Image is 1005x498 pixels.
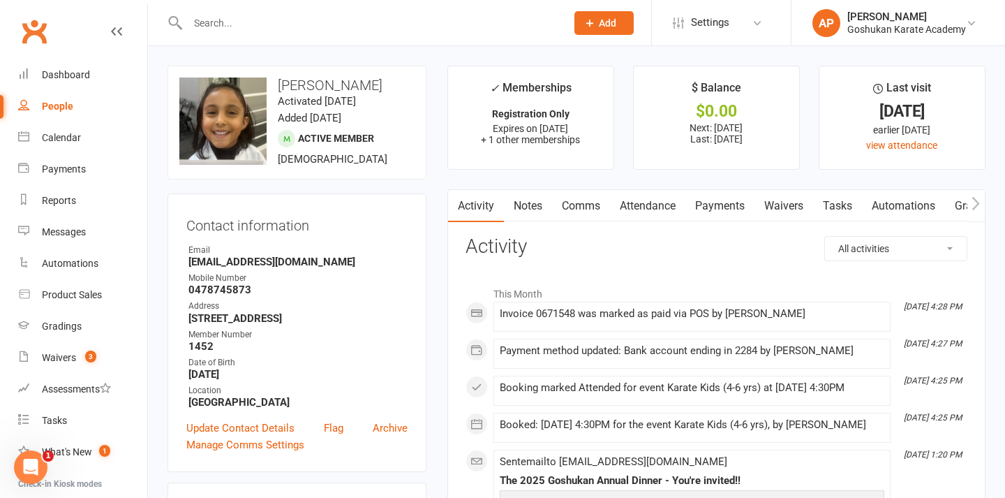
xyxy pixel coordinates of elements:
div: Email [188,244,408,257]
div: Payment method updated: Bank account ending in 2284 by [PERSON_NAME] [500,345,884,357]
a: Waivers [754,190,813,222]
i: ✓ [490,82,499,95]
div: Reports [42,195,76,206]
a: Tasks [18,405,147,437]
div: Gradings [42,321,82,332]
div: Goshukan Karate Academy [847,23,966,36]
span: 1 [43,451,54,462]
a: Automations [18,248,147,279]
p: Next: [DATE] Last: [DATE] [646,122,787,145]
div: Booked: [DATE] 4:30PM for the event Karate Kids (4-6 yrs), by [PERSON_NAME] [500,419,884,431]
div: earlier [DATE] [832,122,972,138]
div: Address [188,300,408,313]
strong: [DATE] [188,368,408,381]
a: Archive [373,420,408,437]
strong: [GEOGRAPHIC_DATA] [188,396,408,409]
a: Notes [504,190,552,222]
div: AP [812,9,840,37]
h3: [PERSON_NAME] [179,78,415,93]
span: + 1 other memberships [481,134,580,145]
div: What's New [42,446,92,457]
div: $ Balance [692,79,741,104]
i: [DATE] 4:28 PM [904,302,962,312]
a: Flag [324,420,343,437]
a: Tasks [813,190,862,222]
a: Assessments [18,374,147,405]
a: Gradings [18,311,147,342]
div: [DATE] [832,104,972,119]
i: [DATE] 1:20 PM [904,450,962,460]
div: Booking marked Attended for event Karate Kids (4-6 yrs) at [DATE] 4:30PM [500,382,884,394]
div: Automations [42,258,98,269]
div: Date of Birth [188,356,408,369]
a: Activity [448,190,504,222]
a: Product Sales [18,279,147,311]
strong: 1452 [188,340,408,353]
div: Assessments [42,383,111,395]
span: Add [599,17,616,29]
iframe: Intercom live chat [14,451,47,484]
div: Mobile Number [188,272,408,285]
div: Invoice 0671548 was marked as paid via POS by [PERSON_NAME] [500,308,884,320]
div: Messages [42,226,86,237]
time: Activated [DATE] [278,95,356,108]
strong: Registration Only [492,108,569,119]
a: People [18,91,147,122]
a: Update Contact Details [186,420,295,437]
div: $0.00 [646,104,787,119]
div: Dashboard [42,69,90,80]
div: Last visit [873,79,931,104]
strong: 0478745873 [188,284,408,296]
i: [DATE] 4:25 PM [904,413,962,423]
i: [DATE] 4:27 PM [904,339,962,349]
a: Payments [685,190,754,222]
div: Tasks [42,415,67,426]
img: image1753777221.png [179,78,267,165]
a: Manage Comms Settings [186,437,304,453]
div: Location [188,384,408,397]
h3: Activity [466,236,967,258]
i: [DATE] 4:25 PM [904,376,962,386]
button: Add [574,11,634,35]
a: Payments [18,154,147,185]
div: Member Number [188,328,408,342]
span: [DEMOGRAPHIC_DATA] [278,153,387,166]
div: Memberships [490,79,572,105]
a: Dashboard [18,59,147,91]
div: Calendar [42,132,81,143]
div: Product Sales [42,289,102,300]
a: What's New1 [18,437,147,468]
time: Added [DATE] [278,112,341,124]
a: Calendar [18,122,147,154]
a: Messages [18,217,147,248]
span: 1 [99,445,110,457]
h3: Contact information [186,212,408,233]
a: view attendance [866,140,937,151]
a: Waivers 3 [18,342,147,374]
strong: [EMAIL_ADDRESS][DOMAIN_NAME] [188,256,408,268]
div: [PERSON_NAME] [847,10,966,23]
span: Settings [691,7,729,38]
span: 3 [85,351,96,362]
input: Search... [184,13,556,33]
li: This Month [466,279,967,302]
a: Comms [552,190,610,222]
span: Sent email to [EMAIL_ADDRESS][DOMAIN_NAME] [500,455,727,468]
strong: [STREET_ADDRESS] [188,312,408,325]
div: People [42,101,73,112]
div: Waivers [42,352,76,363]
div: The 2025 Goshukan Annual Dinner - You're invited!! [500,475,884,487]
div: Payments [42,163,86,175]
span: Active member [298,133,374,144]
a: Reports [18,185,147,217]
a: Attendance [610,190,685,222]
a: Clubworx [17,14,52,49]
span: Expires on [DATE] [493,123,568,134]
a: Automations [862,190,945,222]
